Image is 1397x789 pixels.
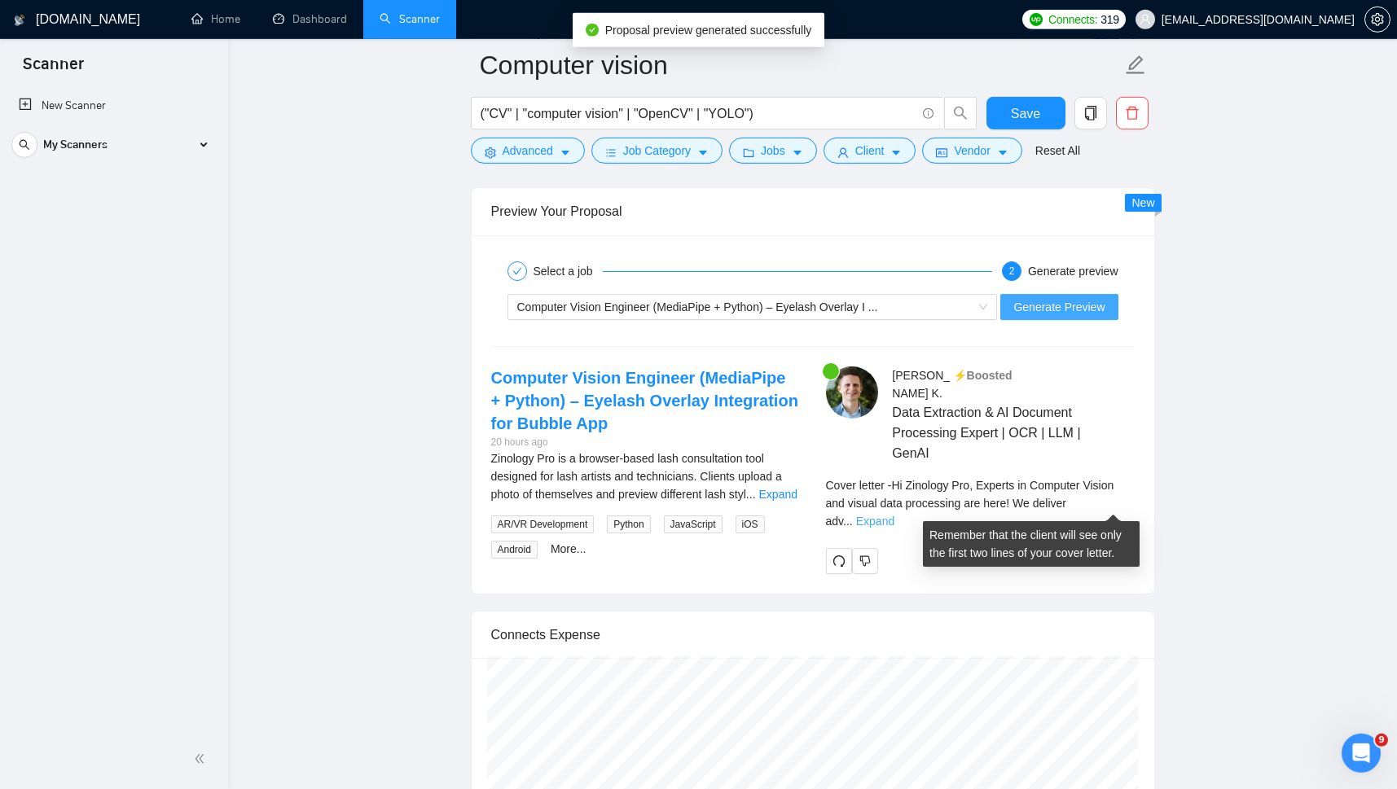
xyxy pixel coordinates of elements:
span: Proposal preview generated successfully [605,24,812,37]
span: setting [1365,13,1390,26]
iframe: Intercom live chat [1342,734,1381,773]
span: 9 [1375,734,1388,747]
span: check-circle [586,24,599,37]
span: Data Extraction & AI Document Processing Expert | OCR | LLM | GenAI [892,402,1086,463]
span: Zinology Pro is a browser-based lash consultation tool designed for lash artists and technicians.... [491,452,782,501]
button: copy [1074,97,1107,129]
span: setting [485,147,496,159]
span: Generate Preview [1013,298,1105,316]
span: redo [827,554,851,568]
button: delete [1116,97,1149,129]
span: Python [607,515,650,533]
div: Remember that the client will see only the first two lines of your cover letter. [923,521,1140,567]
span: caret-down [792,147,803,159]
button: idcardVendorcaret-down [922,138,1021,164]
span: ... [843,515,853,528]
span: double-left [194,751,210,767]
button: settingAdvancedcaret-down [471,138,585,164]
a: homeHome [191,12,240,26]
a: Expand [856,515,894,528]
span: Android [491,541,538,559]
input: Search Freelance Jobs... [481,103,916,124]
img: upwork-logo.png [1030,13,1043,26]
span: My Scanners [43,129,108,161]
a: setting [1364,13,1390,26]
div: Generate preview [1028,261,1118,281]
a: Reset All [1035,142,1080,160]
span: caret-down [560,147,571,159]
button: search [11,132,37,158]
div: Select a job [534,261,603,281]
span: user [1140,14,1151,25]
a: Expand [759,488,797,501]
a: dashboardDashboard [273,12,347,26]
button: barsJob Categorycaret-down [591,138,723,164]
span: caret-down [890,147,902,159]
span: dislike [859,554,871,568]
span: Scanner [10,52,97,86]
span: 319 [1100,11,1118,28]
button: Save [986,97,1065,129]
span: bars [605,147,617,159]
span: user [837,147,849,159]
li: New Scanner [6,90,222,122]
button: folderJobscaret-down [729,138,817,164]
img: c1VrutQuZlatUe1eE_O8Ts6ITK7KY5JFGGloUJXTXI0h5JOaMUv_ZEf5D3nCUu9UmJ [826,366,878,419]
span: caret-down [997,147,1008,159]
span: iOS [736,515,765,533]
div: 20 hours ago [491,435,800,450]
span: Save [1011,103,1040,124]
button: dislike [852,548,878,574]
span: New [1131,196,1154,209]
span: Computer Vision Engineer (MediaPipe + Python) – Eyelash Overlay I ... [517,300,878,313]
img: logo [14,7,25,33]
span: Job Category [623,142,691,160]
div: Remember that the client will see only the first two lines of your cover letter. [826,476,1135,530]
button: userClientcaret-down [824,138,916,164]
span: edit [1125,55,1146,76]
div: Preview Your Proposal [491,188,1135,235]
div: Connects Expense [491,611,1135,658]
span: JavaScript [664,515,723,533]
span: delete [1117,106,1148,121]
span: 2 [1009,265,1015,277]
span: Cover letter - Hi Zinology Pro, Experts in Computer Vision and visual data processing are here! W... [826,479,1114,528]
a: Computer Vision Engineer (MediaPipe + Python) – Eyelash Overlay Integration for Bubble App [491,369,798,432]
span: ... [746,488,756,501]
span: Jobs [761,142,785,160]
span: [PERSON_NAME] K . [892,369,950,400]
span: Advanced [503,142,553,160]
span: info-circle [923,108,934,119]
span: copy [1075,106,1106,121]
a: searchScanner [380,12,440,26]
span: AR/VR Development [491,515,595,533]
button: search [944,97,977,129]
a: More... [551,542,586,555]
a: New Scanner [19,90,209,122]
button: setting [1364,7,1390,33]
span: ⚡️Boosted [953,369,1013,382]
span: Connects: [1048,11,1097,28]
li: My Scanners [6,129,222,168]
span: Client [855,142,885,160]
button: redo [826,548,852,574]
span: check [512,266,522,276]
span: search [945,106,976,121]
span: Vendor [954,142,990,160]
span: idcard [936,147,947,159]
button: Generate Preview [1000,294,1118,320]
div: Zinology Pro is a browser-based lash consultation tool designed for lash artists and technicians.... [491,449,800,503]
span: search [12,139,37,151]
input: Scanner name... [480,45,1122,85]
span: caret-down [697,147,709,159]
span: folder [743,147,754,159]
